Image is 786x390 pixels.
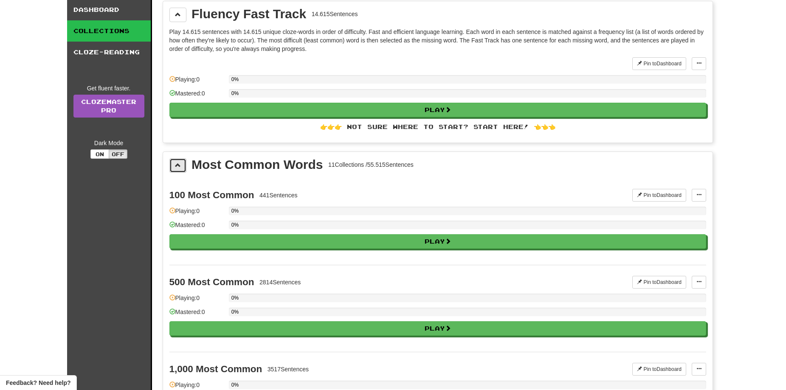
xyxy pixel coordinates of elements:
a: Cloze-Reading [67,42,151,63]
div: Mastered: 0 [169,89,225,103]
div: Playing: 0 [169,75,225,89]
div: Playing: 0 [169,207,225,221]
button: Off [109,149,127,159]
div: 1,000 Most Common [169,364,262,374]
div: Most Common Words [192,158,323,171]
div: Playing: 0 [169,294,225,308]
button: Play [169,321,706,336]
div: Dark Mode [73,139,144,147]
a: ClozemasterPro [73,95,144,118]
div: 3517 Sentences [268,365,309,373]
div: Get fluent faster. [73,84,144,93]
div: 100 Most Common [169,190,254,200]
div: 500 Most Common [169,277,254,287]
button: Pin toDashboard [632,363,686,376]
button: Play [169,234,706,249]
button: Pin toDashboard [632,189,686,202]
button: Play [169,103,706,117]
button: Pin toDashboard [632,57,686,70]
a: Collections [67,20,151,42]
div: Fluency Fast Track [192,8,306,20]
div: 2814 Sentences [259,278,301,286]
div: Mastered: 0 [169,308,225,322]
div: Mastered: 0 [169,221,225,235]
div: 14.615 Sentences [312,10,358,18]
span: Open feedback widget [6,379,70,387]
div: 👉👉👉 Not sure where to start? Start here! 👈👈👈 [169,123,706,131]
p: Play 14.615 sentences with 14.615 unique cloze-words in order of difficulty. Fast and efficient l... [169,28,706,53]
button: Pin toDashboard [632,276,686,289]
button: On [90,149,109,159]
div: 11 Collections / 55.515 Sentences [328,160,414,169]
div: 441 Sentences [259,191,298,199]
